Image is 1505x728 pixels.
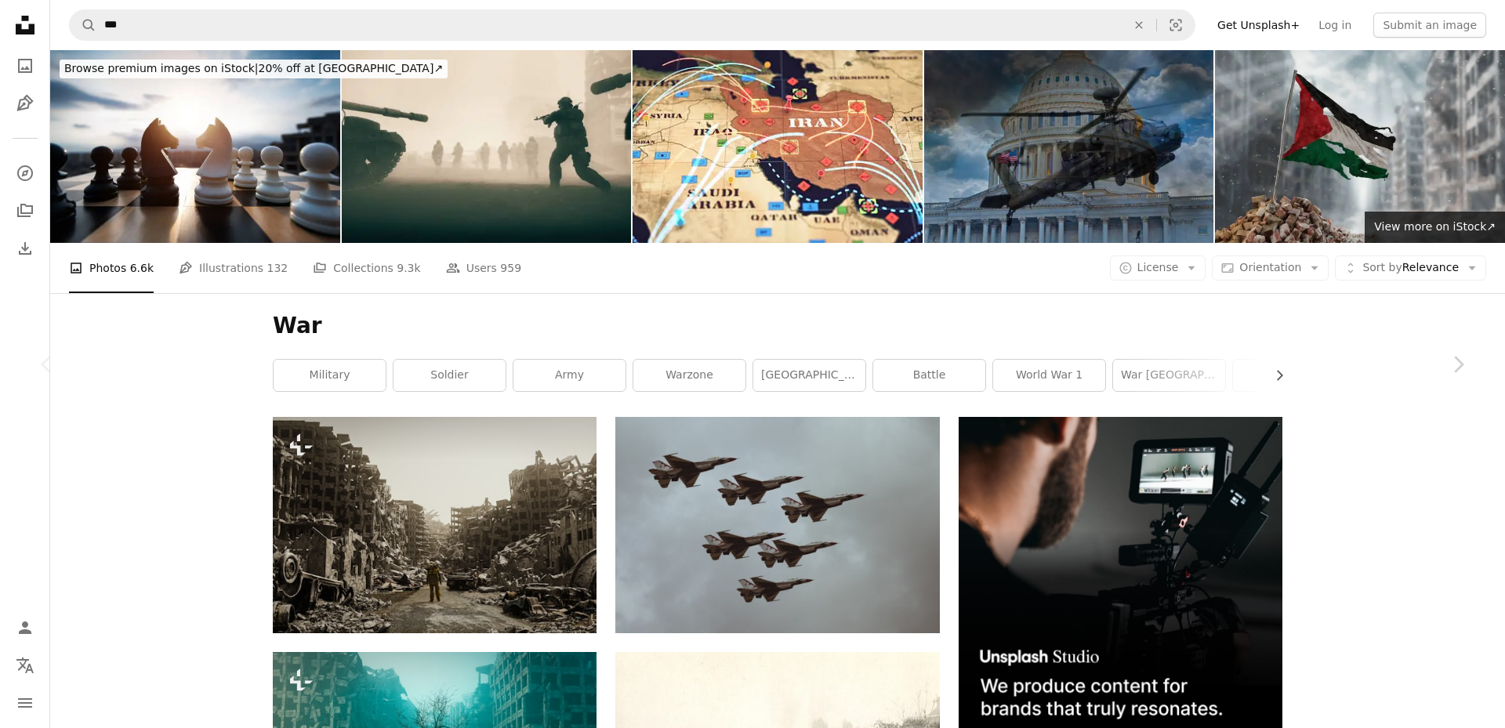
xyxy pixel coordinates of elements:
[313,243,420,293] a: Collections 9.3k
[397,259,420,277] span: 9.3k
[1113,360,1225,391] a: war [GEOGRAPHIC_DATA]
[753,360,865,391] a: [GEOGRAPHIC_DATA]
[924,50,1214,243] img: Military Gunship and Congress
[500,259,521,277] span: 959
[1362,260,1459,276] span: Relevance
[1335,255,1486,281] button: Sort byRelevance
[70,10,96,40] button: Search Unsplash
[1265,360,1282,391] button: scroll list to the right
[1373,13,1486,38] button: Submit an image
[9,158,41,189] a: Explore
[50,50,457,88] a: Browse premium images on iStock|20% off at [GEOGRAPHIC_DATA]↗
[1411,289,1505,440] a: Next
[1233,360,1345,391] a: peace
[64,62,258,74] span: Browse premium images on iStock |
[1137,261,1179,273] span: License
[50,50,340,243] img: Two chess knights battle on city background
[1215,50,1505,243] img: Dirty and torn Palestine flag, symbol of resistance and victory. A scene of war and devastation, ...
[513,360,626,391] a: army
[9,195,41,226] a: Collections
[342,50,632,243] img: Army Battle Scene Soldiers And Operation War Scene Image
[1122,10,1156,40] button: Clear
[9,50,41,81] a: Photos
[615,518,939,532] a: six fighter jets
[1374,220,1496,233] span: View more on iStock ↗
[1365,212,1505,243] a: View more on iStock↗
[615,417,939,632] img: six fighter jets
[393,360,506,391] a: soldier
[873,360,985,391] a: battle
[267,259,288,277] span: 132
[9,612,41,643] a: Log in / Sign up
[1110,255,1206,281] button: License
[633,360,745,391] a: warzone
[1239,261,1301,273] span: Orientation
[633,50,923,243] img: Digital battlefield map of the Persian Gulf with ballistic light trails focused on Iran
[1309,13,1361,38] a: Log in
[64,62,443,74] span: 20% off at [GEOGRAPHIC_DATA] ↗
[273,518,597,532] a: a man standing in the middle of a destroyed city
[9,687,41,719] button: Menu
[1208,13,1309,38] a: Get Unsplash+
[9,650,41,681] button: Language
[273,417,597,632] img: a man standing in the middle of a destroyed city
[9,233,41,264] a: Download History
[1362,261,1402,273] span: Sort by
[1157,10,1195,40] button: Visual search
[9,88,41,119] a: Illustrations
[1212,255,1329,281] button: Orientation
[179,243,288,293] a: Illustrations 132
[274,360,386,391] a: military
[446,243,521,293] a: Users 959
[993,360,1105,391] a: world war 1
[69,9,1195,41] form: Find visuals sitewide
[273,312,1282,340] h1: War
